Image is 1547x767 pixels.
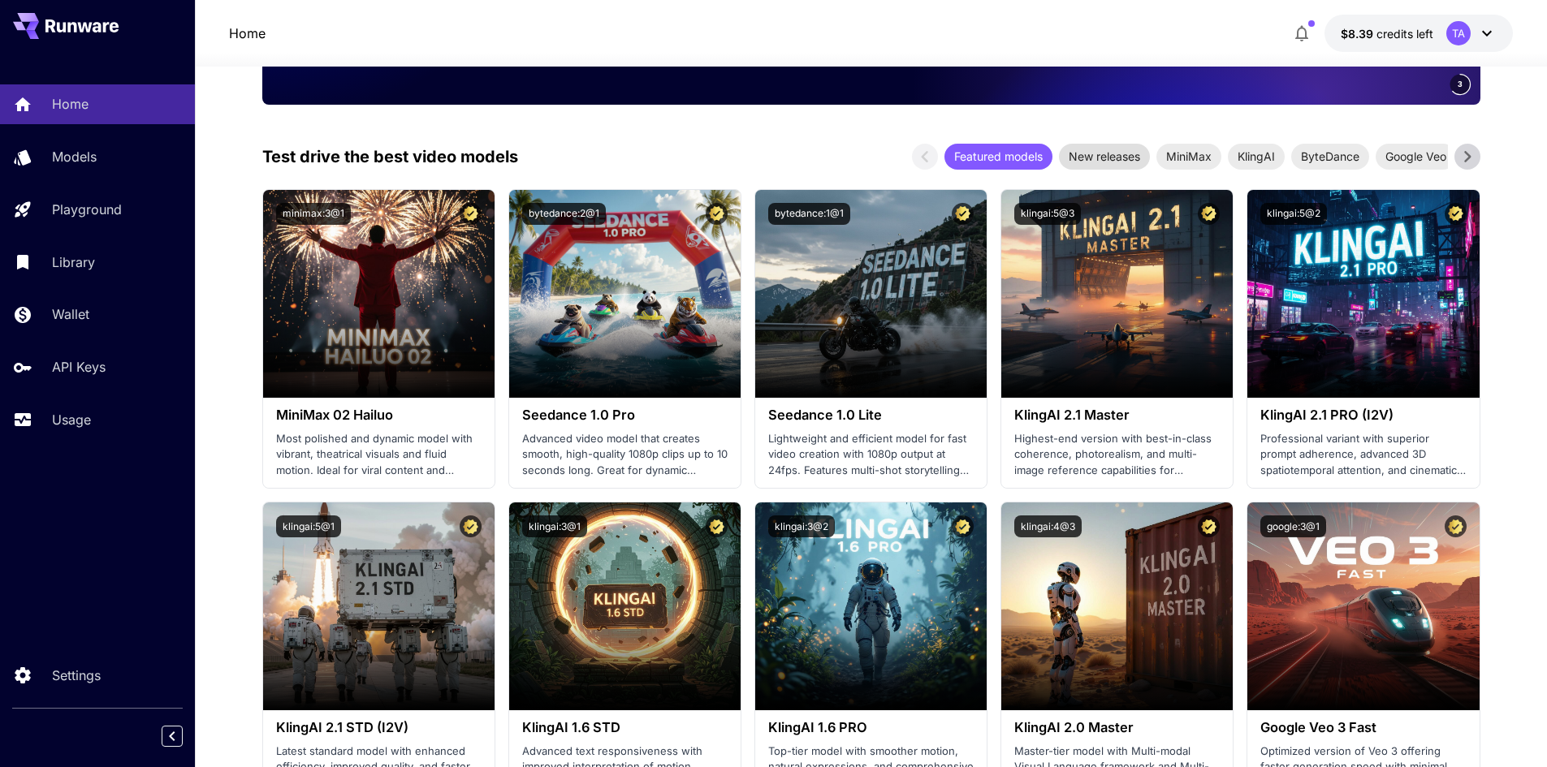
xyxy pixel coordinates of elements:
img: alt [263,190,495,398]
button: Certified Model – Vetted for best performance and includes a commercial license. [1198,203,1220,225]
button: Certified Model – Vetted for best performance and includes a commercial license. [706,515,728,537]
button: klingai:5@2 [1260,203,1327,225]
span: credits left [1376,27,1433,41]
button: google:3@1 [1260,515,1326,537]
span: 3 [1458,78,1463,90]
p: Models [52,147,97,166]
nav: breadcrumb [229,24,266,43]
div: Collapse sidebar [174,722,195,751]
button: Collapse sidebar [162,726,183,747]
a: Home [229,24,266,43]
button: klingai:3@1 [522,515,587,537]
div: KlingAI [1228,144,1285,170]
span: Featured models [944,148,1052,165]
button: Certified Model – Vetted for best performance and includes a commercial license. [706,203,728,225]
img: alt [1247,502,1479,710]
p: Wallet [52,304,89,324]
img: alt [1001,502,1233,710]
button: minimax:3@1 [276,203,351,225]
button: Certified Model – Vetted for best performance and includes a commercial license. [952,203,974,225]
button: bytedance:1@1 [768,203,850,225]
button: Certified Model – Vetted for best performance and includes a commercial license. [460,515,482,537]
h3: KlingAI 1.6 STD [522,720,728,735]
h3: KlingAI 1.6 PRO [768,720,974,735]
p: Test drive the best video models [262,144,518,169]
button: $8.38862TA [1324,15,1513,52]
img: alt [509,190,741,398]
h3: KlingAI 2.0 Master [1014,720,1220,735]
button: klingai:3@2 [768,515,835,537]
div: Featured models [944,144,1052,170]
span: $8.39 [1341,27,1376,41]
div: Google Veo [1376,144,1456,170]
div: MiniMax [1156,144,1221,170]
p: Usage [52,410,91,429]
span: ByteDance [1291,148,1369,165]
p: Professional variant with superior prompt adherence, advanced 3D spatiotemporal attention, and ci... [1260,431,1466,479]
p: Settings [52,666,101,685]
p: Most polished and dynamic model with vibrant, theatrical visuals and fluid motion. Ideal for vira... [276,431,482,479]
span: MiniMax [1156,148,1221,165]
button: Certified Model – Vetted for best performance and includes a commercial license. [1445,515,1467,537]
p: Advanced video model that creates smooth, high-quality 1080p clips up to 10 seconds long. Great f... [522,431,728,479]
p: Highest-end version with best-in-class coherence, photorealism, and multi-image reference capabil... [1014,431,1220,479]
h3: Google Veo 3 Fast [1260,720,1466,735]
span: Google Veo [1376,148,1456,165]
p: API Keys [52,357,106,377]
img: alt [755,502,987,710]
span: KlingAI [1228,148,1285,165]
div: ByteDance [1291,144,1369,170]
p: Playground [52,200,122,219]
img: alt [263,502,495,710]
h3: KlingAI 2.1 STD (I2V) [276,720,482,735]
button: Certified Model – Vetted for best performance and includes a commercial license. [1198,515,1220,537]
button: klingai:5@3 [1014,203,1081,225]
button: klingai:5@1 [276,515,341,537]
div: New releases [1059,144,1150,170]
p: Library [52,252,95,272]
button: Certified Model – Vetted for best performance and includes a commercial license. [460,203,482,225]
h3: Seedance 1.0 Lite [768,407,974,423]
h3: KlingAI 2.1 PRO (I2V) [1260,407,1466,423]
img: alt [509,502,741,710]
div: $8.38862 [1341,25,1433,42]
h3: MiniMax 02 Hailuo [276,407,482,423]
h3: KlingAI 2.1 Master [1014,407,1220,423]
img: alt [1247,190,1479,398]
img: alt [755,190,987,398]
button: klingai:4@3 [1014,515,1082,537]
div: TA [1446,21,1471,45]
p: Home [52,94,89,114]
button: Certified Model – Vetted for best performance and includes a commercial license. [1445,203,1467,225]
button: bytedance:2@1 [522,203,606,225]
span: New releases [1059,148,1150,165]
p: Lightweight and efficient model for fast video creation with 1080p output at 24fps. Features mult... [768,431,974,479]
button: Certified Model – Vetted for best performance and includes a commercial license. [952,515,974,537]
img: alt [1001,190,1233,398]
h3: Seedance 1.0 Pro [522,407,728,423]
